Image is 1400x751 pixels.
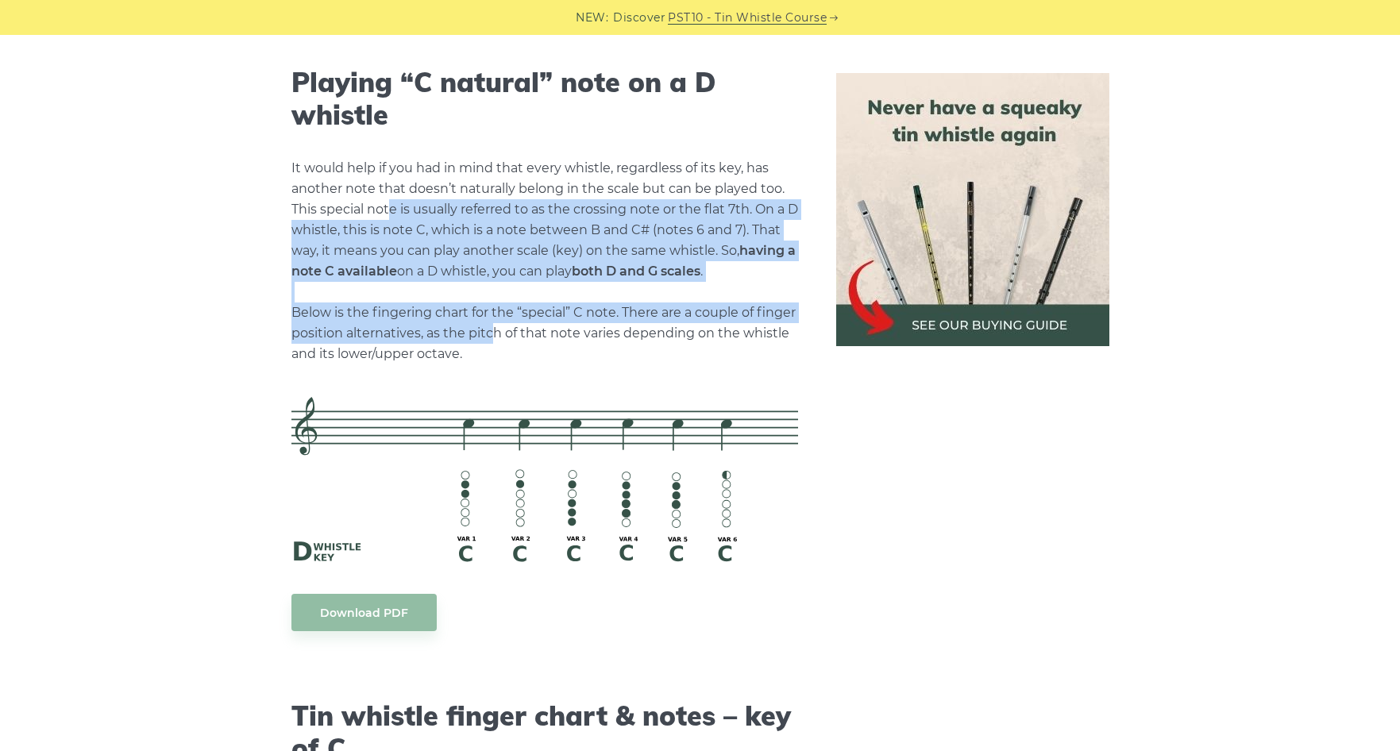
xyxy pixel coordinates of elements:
span: NEW: [576,9,608,27]
img: tin whistle buying guide [836,73,1109,346]
a: PST10 - Tin Whistle Course [668,9,827,27]
p: It would help if you had in mind that every whistle, regardless of its key, has another note that... [291,158,798,364]
strong: both D and G scales [572,264,700,279]
img: C natural fingering on D whistle [291,397,798,562]
span: Discover [613,9,665,27]
a: Download PDF [291,594,437,631]
h2: Playing “C natural” note on a D whistle [291,67,798,132]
